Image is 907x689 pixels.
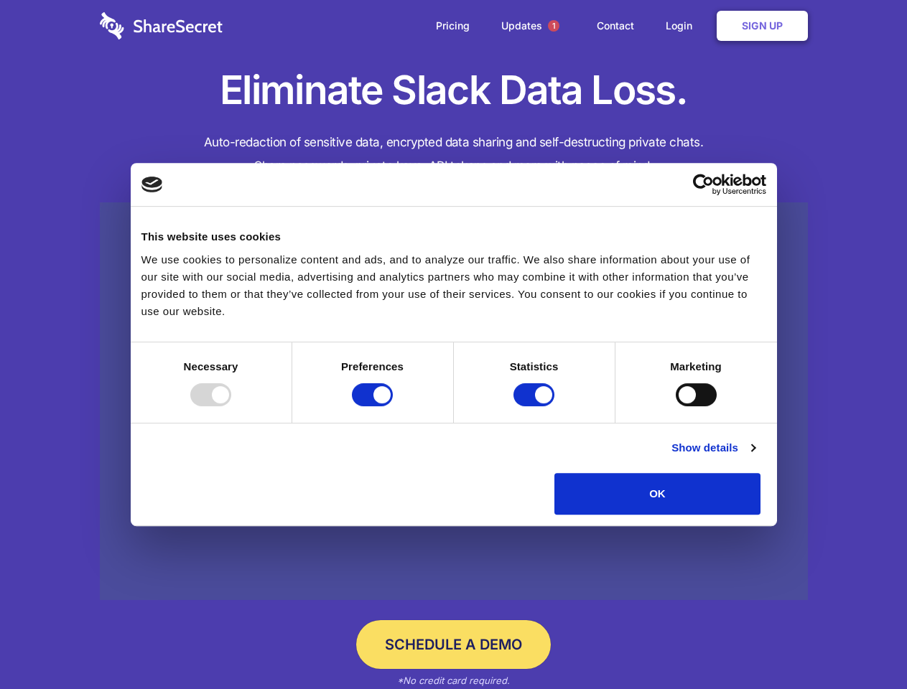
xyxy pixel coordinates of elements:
a: Sign Up [717,11,808,41]
a: Usercentrics Cookiebot - opens in a new window [641,174,766,195]
a: Show details [671,439,755,456]
img: logo [141,177,163,192]
img: logo-wordmark-white-trans-d4663122ce5f474addd5e946df7df03e33cb6a1c49d2221995e7729f52c070b2.svg [100,12,223,39]
em: *No credit card required. [397,675,510,686]
strong: Necessary [184,360,238,372]
span: 1 [548,20,559,32]
div: This website uses cookies [141,228,766,245]
strong: Statistics [510,360,559,372]
a: Login [651,4,714,48]
strong: Preferences [341,360,404,372]
a: Schedule a Demo [356,620,551,669]
strong: Marketing [670,360,722,372]
div: We use cookies to personalize content and ads, and to analyze our traffic. We also share informat... [141,251,766,320]
a: Pricing [422,4,484,48]
a: Contact [582,4,648,48]
a: Wistia video thumbnail [100,202,808,601]
button: OK [554,473,761,515]
h1: Eliminate Slack Data Loss. [100,65,808,116]
h4: Auto-redaction of sensitive data, encrypted data sharing and self-destructing private chats. Shar... [100,131,808,178]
